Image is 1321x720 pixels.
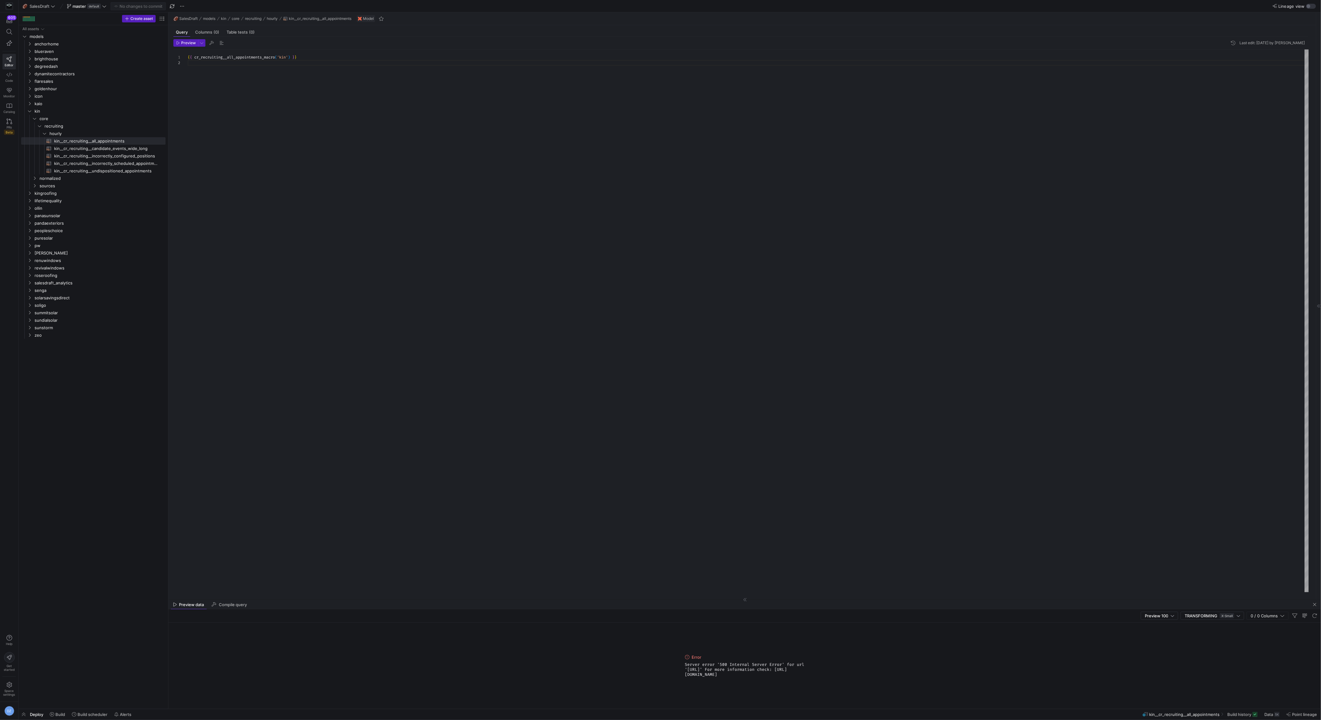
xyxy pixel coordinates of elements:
a: kin__cr_recruiting__incorrectly_configured_positions​​​​​​​​​​ [21,152,166,160]
span: Compile query [219,603,247,607]
div: Press SPACE to select this row. [21,85,166,92]
div: Press SPACE to select this row. [21,309,166,316]
span: Monitor [3,94,15,98]
div: Press SPACE to select this row. [21,272,166,279]
a: Code [2,69,16,85]
div: Press SPACE to select this row. [21,227,166,234]
div: Press SPACE to select this row. [21,249,166,257]
div: Press SPACE to select this row. [21,257,166,264]
div: Press SPACE to select this row. [21,294,166,302]
img: https://storage.googleapis.com/y42-prod-data-exchange/images/Yf2Qvegn13xqq0DljGMI0l8d5Zqtiw36EXr8... [6,3,12,9]
div: Press SPACE to select this row. [21,145,166,152]
span: Table tests [227,30,255,34]
span: pw [35,242,165,249]
div: Press SPACE to select this row. [21,92,166,100]
span: pandaexteriors [35,220,165,227]
span: anchorhome [35,40,165,48]
span: SalesDraft [30,4,49,9]
span: Beta [4,130,14,135]
span: kaio [35,100,165,107]
span: ( [275,55,277,60]
span: } [292,55,294,60]
span: Build [55,712,65,717]
span: { [190,55,192,60]
div: Press SPACE to select this row. [21,197,166,204]
span: PRs [7,125,12,129]
button: Preview [173,39,198,47]
span: TRANSFORMING [1185,613,1217,618]
button: Alerts [111,709,134,720]
div: Press SPACE to select this row. [21,55,166,63]
span: kin [35,108,165,115]
button: 🏈SalesDraft [21,2,57,10]
span: Space settings [3,689,15,696]
button: Build [47,709,68,720]
div: Press SPACE to select this row. [21,77,166,85]
div: Press SPACE to select this row. [21,175,166,182]
div: Press SPACE to select this row. [21,204,166,212]
span: kin__cr_recruiting__all_appointments​​​​​​​​​​ [54,138,158,145]
div: Press SPACE to select this row. [21,122,166,130]
span: Preview 100 [1145,613,1168,618]
span: [PERSON_NAME] [35,250,165,257]
span: Columns [195,30,219,34]
a: PRsBeta [2,116,16,137]
span: 🏈 [174,16,178,21]
span: kin__cr_recruiting__incorrectly_scheduled_appointments​​​​​​​​​​ [54,160,158,167]
span: 'kin' [277,55,288,60]
span: goldenhour [35,85,165,92]
span: Query [176,30,188,34]
div: Press SPACE to select this row. [21,48,166,55]
span: revivalwindows [35,264,165,272]
span: Code [5,79,13,82]
button: recruiting [243,15,263,22]
button: Help [2,632,16,648]
span: Deploy [30,712,43,717]
div: Last edit: [DATE] by [PERSON_NAME] [1239,41,1305,45]
div: Press SPACE to select this row. [21,219,166,227]
span: normalized [40,175,165,182]
div: Press SPACE to select this row. [21,130,166,137]
span: dynamitecontractors [35,70,165,77]
span: cr_recruiting__all_appointments_macro [194,55,275,60]
span: Editor [5,63,14,67]
span: Data [1264,712,1273,717]
div: Press SPACE to select this row. [21,107,166,115]
span: Preview data [179,603,204,607]
button: 605 [2,15,16,26]
div: 5K [1274,712,1280,717]
div: Press SPACE to select this row. [21,25,166,33]
span: 0 / 0 Columns [1251,613,1280,618]
span: Catalog [3,110,15,114]
span: roseroofing [35,272,165,279]
span: solarsavingsdirect [35,294,165,302]
span: sunstorm [35,324,165,331]
span: Model [363,16,374,21]
span: kin__cr_recruiting__incorrectly_configured_positions​​​​​​​​​​ [54,152,158,160]
span: default [87,4,101,9]
div: Press SPACE to select this row. [21,115,166,122]
button: Build scheduler [69,709,110,720]
button: Data5K [1262,709,1282,720]
button: 🏈SalesDraft [172,15,199,22]
span: kin [221,16,226,21]
div: Press SPACE to select this row. [21,182,166,189]
div: Press SPACE to select this row. [21,242,166,249]
div: Press SPACE to select this row. [21,160,166,167]
span: puresolar [35,235,165,242]
span: (0) [249,30,255,34]
span: { [188,55,190,60]
button: DZ [2,704,16,718]
span: Server error '500 Internal Server Error' for url '[URL]' For more information check: [URL][DOMAIN... [685,662,805,677]
span: } [294,55,297,60]
span: lifetimequality [35,197,165,204]
span: degreedash [35,63,165,70]
span: renuwindows [35,257,165,264]
span: core [40,115,165,122]
span: Get started [4,664,15,671]
div: 605 [7,15,16,20]
span: icon [35,93,165,100]
div: Press SPACE to select this row. [21,234,166,242]
span: kin__cr_recruiting__undispositioned_appointments​​​​​​​​​​ [54,167,158,175]
div: DZ [4,706,14,716]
